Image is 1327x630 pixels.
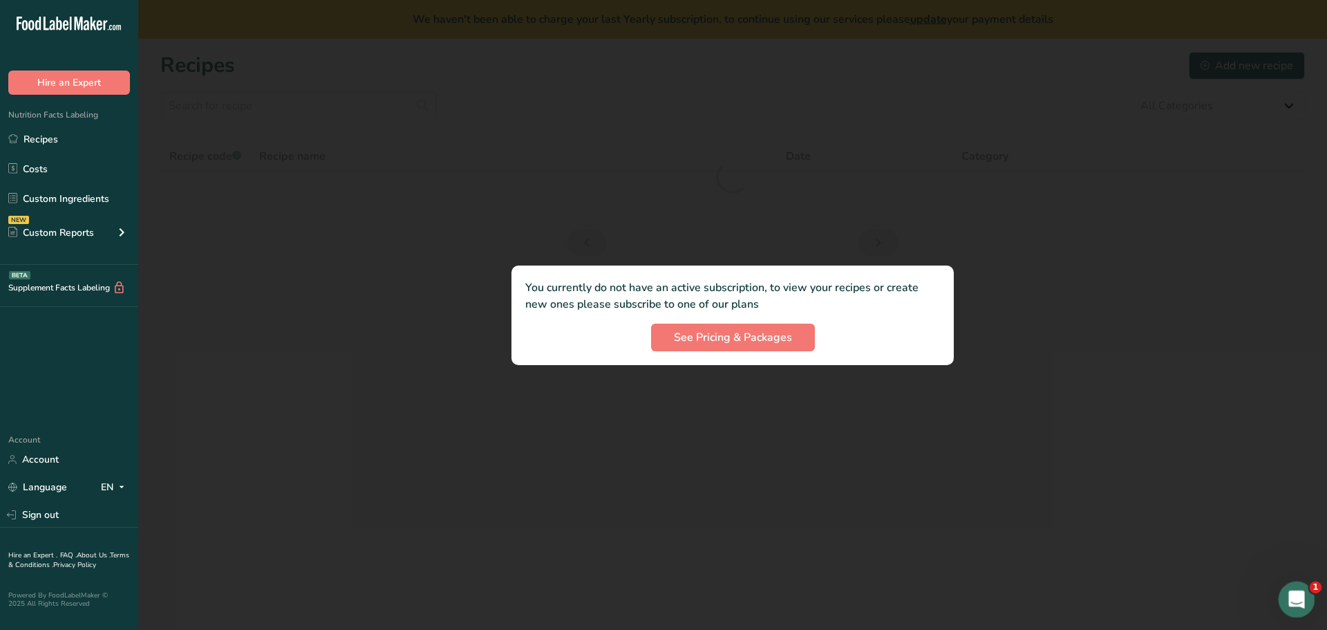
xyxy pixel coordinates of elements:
[8,216,29,224] div: NEW
[8,550,57,560] a: Hire an Expert .
[8,475,67,499] a: Language
[8,591,130,608] div: Powered By FoodLabelMaker © 2025 All Rights Reserved
[8,71,130,95] button: Hire an Expert
[525,279,940,313] p: You currently do not have an active subscription, to view your recipes or create new ones please ...
[1279,582,1315,618] iframe: Intercom live chat
[1310,582,1322,594] span: 1
[101,479,130,496] div: EN
[9,271,30,279] div: BETA
[53,560,96,570] a: Privacy Policy
[8,550,129,570] a: Terms & Conditions .
[77,550,110,560] a: About Us .
[651,324,815,351] button: See Pricing & Packages
[674,329,792,346] span: See Pricing & Packages
[60,550,77,560] a: FAQ .
[8,225,94,240] div: Custom Reports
